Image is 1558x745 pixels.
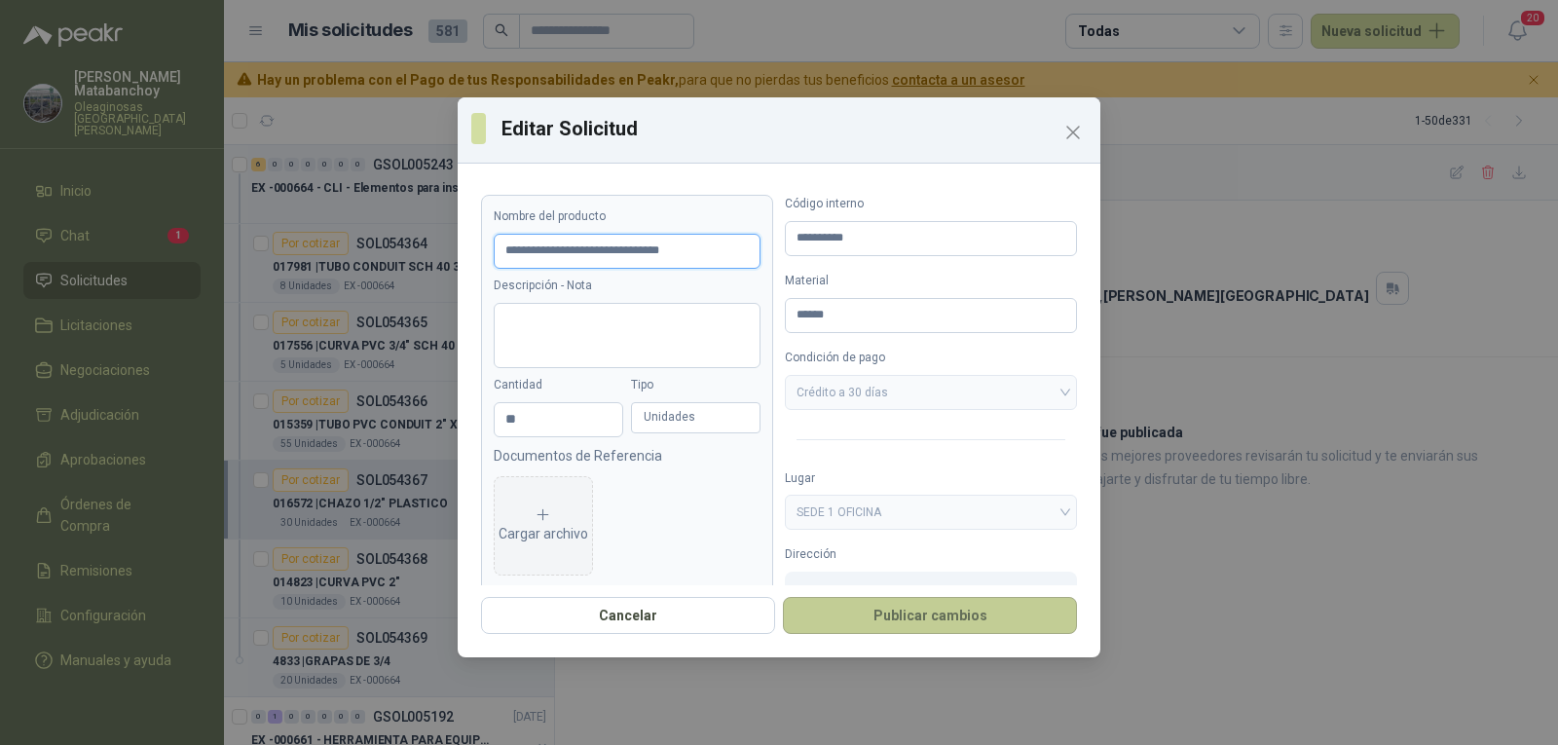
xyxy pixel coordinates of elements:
[783,597,1077,634] button: Publicar cambios
[494,376,623,394] label: Cantidad
[1057,117,1089,148] button: Close
[797,498,1065,527] span: SEDE 1 OFICINA
[785,195,1077,213] label: Código interno
[785,349,1077,367] label: Condición de pago
[631,376,760,394] label: Tipo
[501,114,1087,143] h3: Editar Solicitud
[631,402,760,433] div: Unidades
[785,572,1077,638] div: Cali , [PERSON_NAME][GEOGRAPHIC_DATA]
[785,545,1077,564] label: Dirección
[785,469,1077,488] label: Lugar
[494,445,760,466] p: Documentos de Referencia
[481,597,775,634] button: Cancelar
[785,272,1077,290] label: Material
[797,378,1065,407] span: Crédito a 30 días
[494,207,760,226] label: Nombre del producto
[499,506,588,545] div: Cargar archivo
[494,277,760,295] label: Descripción - Nota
